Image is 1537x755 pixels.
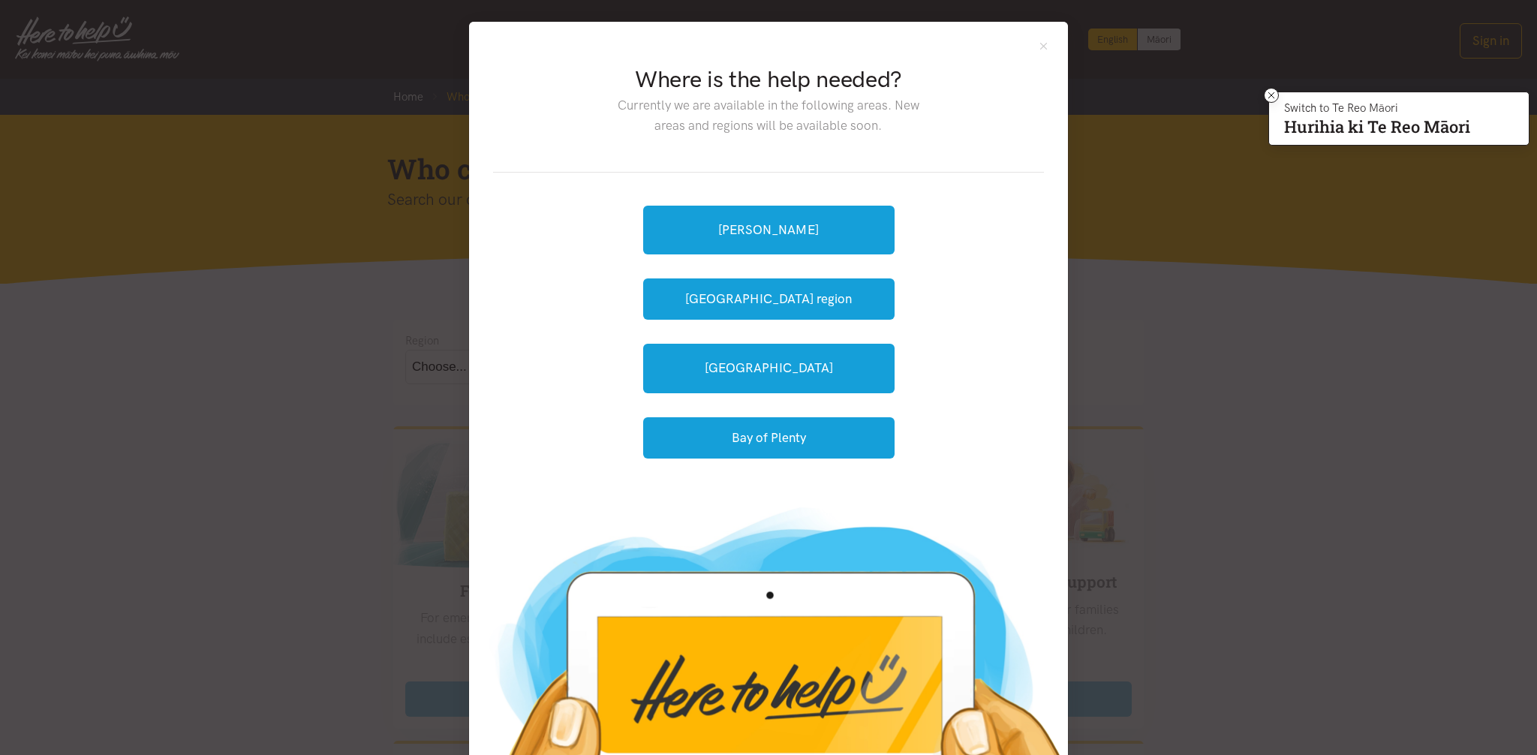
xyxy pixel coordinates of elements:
button: [GEOGRAPHIC_DATA] region [643,278,895,320]
a: [GEOGRAPHIC_DATA] [643,344,895,393]
p: Hurihia ki Te Reo Māori [1284,120,1470,134]
p: Switch to Te Reo Māori [1284,104,1470,113]
button: Close [1037,40,1050,53]
p: Currently we are available in the following areas. New areas and regions will be available soon. [606,95,931,136]
button: Bay of Plenty [643,417,895,459]
a: [PERSON_NAME] [643,206,895,254]
h2: Where is the help needed? [606,64,931,95]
